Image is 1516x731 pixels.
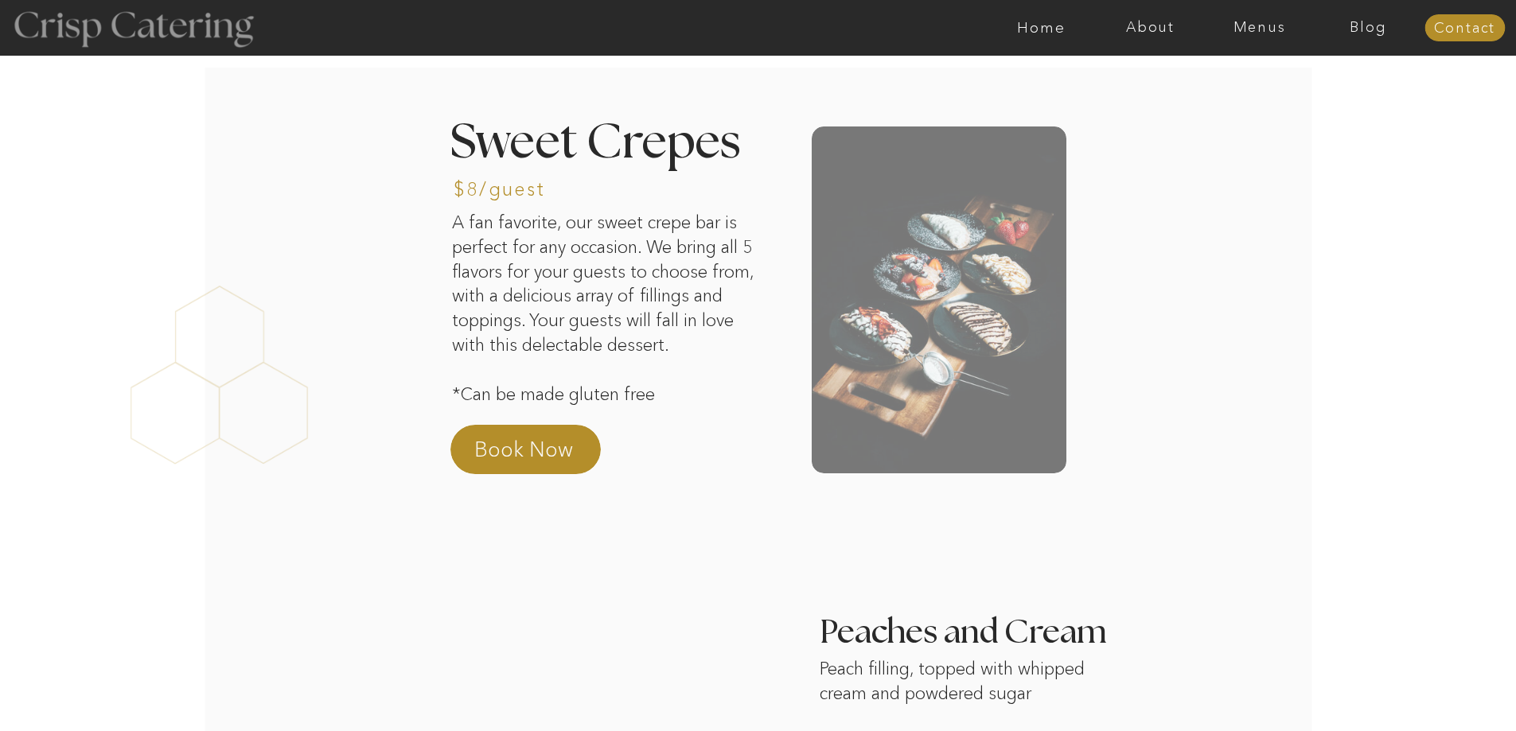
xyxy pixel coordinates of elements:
[1314,20,1423,36] a: Blog
[454,180,586,203] h3: $8/guest
[820,616,1109,651] h3: Peaches and Cream
[474,435,614,473] a: Book Now
[987,20,1096,36] a: Home
[1096,20,1205,36] a: About
[1205,20,1314,36] a: Menus
[820,657,1109,714] p: Peach filling, topped with whipped cream and powdered sugar
[452,211,765,414] p: A fan favorite, our sweet crepe bar is perfect for any occasion. We bring all 5 flavors for your ...
[1424,21,1505,37] a: Contact
[450,119,756,216] h2: Sweet Crepes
